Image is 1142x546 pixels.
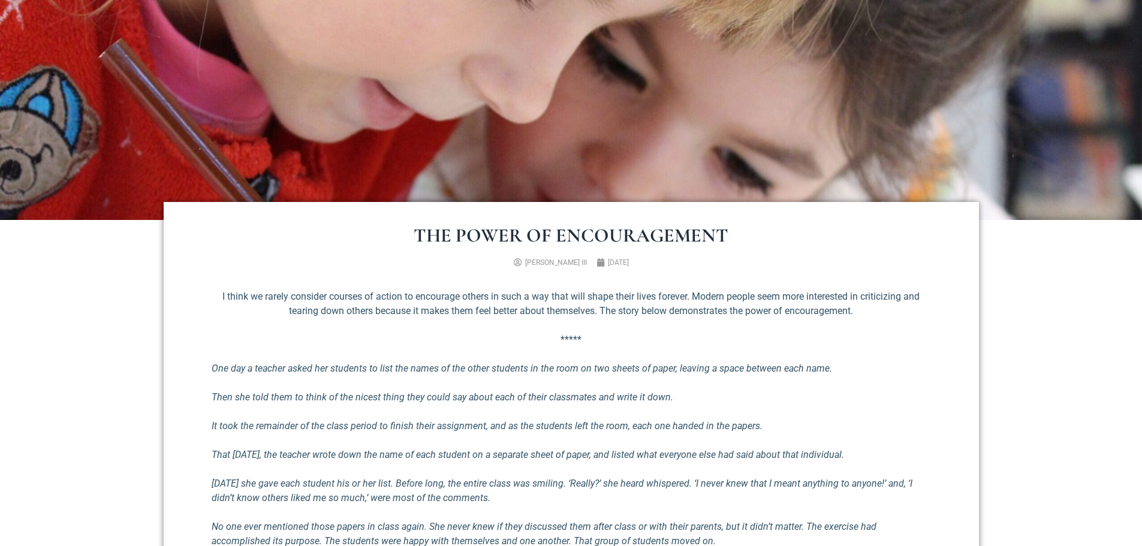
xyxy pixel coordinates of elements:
em: One day a teacher asked her students to list the names of the other students in the room on two s... [212,363,832,374]
p: I think we rarely consider courses of action to encourage others in such a way that will shape th... [212,289,931,318]
em: [DATE] she gave each student his or her list. Before long, the entire class was smiling. ‘Really?... [212,478,912,503]
em: It took the remainder of the class period to finish their assignment, and as the students left th... [212,420,763,432]
h1: The Power of Encouragement [212,226,931,245]
span: [PERSON_NAME] III [525,258,587,267]
em: Then she told them to think of the nicest thing they could say about each of their classmates and... [212,391,673,403]
a: [DATE] [596,257,629,268]
time: [DATE] [608,258,629,267]
em: That [DATE], the teacher wrote down the name of each student on a separate sheet of paper, and li... [212,449,844,460]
